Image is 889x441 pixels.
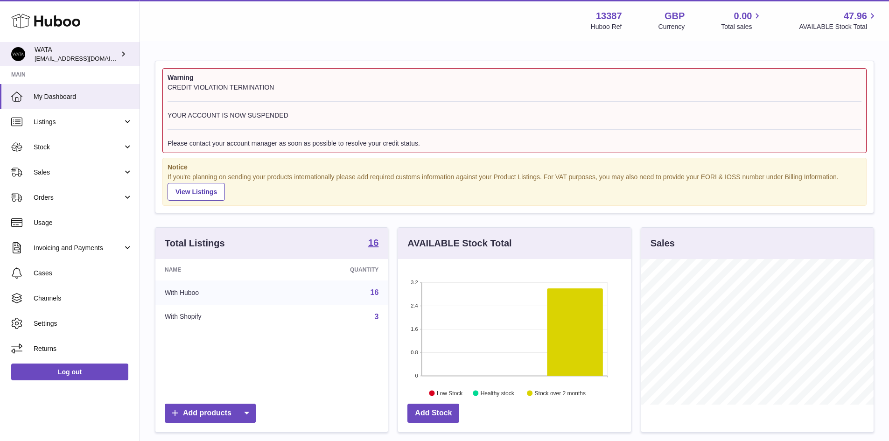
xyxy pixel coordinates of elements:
[34,244,123,252] span: Invoicing and Payments
[34,143,123,152] span: Stock
[281,259,388,280] th: Quantity
[411,280,418,285] text: 3.2
[34,193,123,202] span: Orders
[721,22,763,31] span: Total sales
[411,350,418,355] text: 0.8
[34,319,133,328] span: Settings
[155,280,281,305] td: With Huboo
[168,173,861,201] div: If you're planning on sending your products internationally please add required customs informati...
[168,73,861,82] strong: Warning
[407,404,459,423] a: Add Stock
[35,45,119,63] div: WATA
[368,238,378,249] a: 16
[799,22,878,31] span: AVAILABLE Stock Total
[415,373,418,378] text: 0
[844,10,867,22] span: 47.96
[34,294,133,303] span: Channels
[481,390,515,397] text: Healthy stock
[168,163,861,172] strong: Notice
[411,326,418,332] text: 1.6
[34,92,133,101] span: My Dashboard
[168,83,861,148] div: CREDIT VIOLATION TERMINATION YOUR ACCOUNT IS NOW SUSPENDED Please contact your account manager as...
[11,47,25,61] img: internalAdmin-13387@internal.huboo.com
[34,269,133,278] span: Cases
[155,305,281,329] td: With Shopify
[651,237,675,250] h3: Sales
[535,390,586,397] text: Stock over 2 months
[34,344,133,353] span: Returns
[734,10,752,22] span: 0.00
[407,237,511,250] h3: AVAILABLE Stock Total
[168,183,225,201] a: View Listings
[411,303,418,308] text: 2.4
[371,288,379,296] a: 16
[437,390,463,397] text: Low Stock
[165,404,256,423] a: Add products
[591,22,622,31] div: Huboo Ref
[658,22,685,31] div: Currency
[596,10,622,22] strong: 13387
[799,10,878,31] a: 47.96 AVAILABLE Stock Total
[35,55,137,62] span: [EMAIL_ADDRESS][DOMAIN_NAME]
[34,218,133,227] span: Usage
[34,168,123,177] span: Sales
[374,313,378,321] a: 3
[165,237,225,250] h3: Total Listings
[368,238,378,247] strong: 16
[155,259,281,280] th: Name
[11,364,128,380] a: Log out
[34,118,123,126] span: Listings
[665,10,685,22] strong: GBP
[721,10,763,31] a: 0.00 Total sales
